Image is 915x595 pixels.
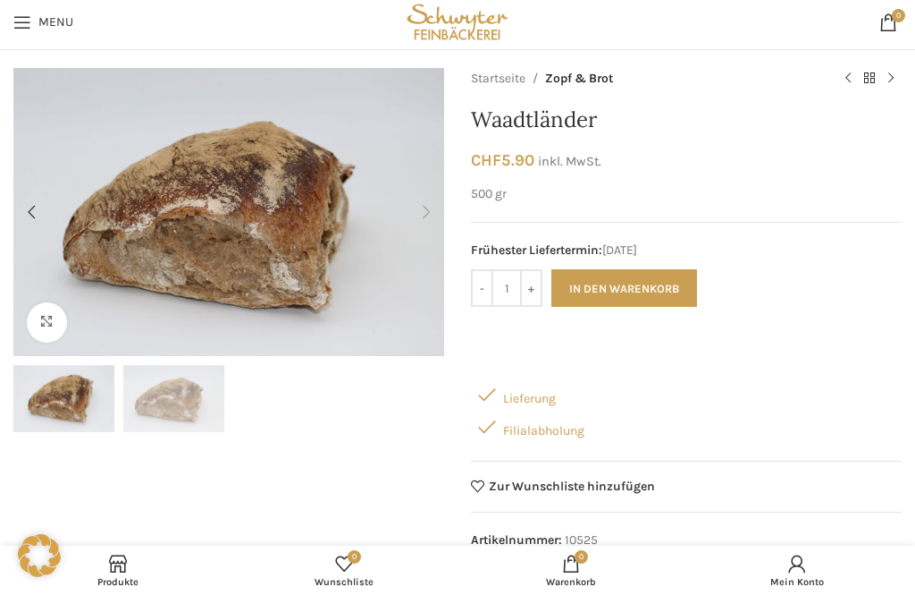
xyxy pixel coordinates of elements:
[471,150,534,170] bdi: 5.90
[9,365,119,432] div: 1 / 2
[13,576,222,588] span: Produkte
[551,269,697,307] button: In den Warenkorb
[520,269,542,307] input: +
[471,269,493,307] input: -
[403,13,513,29] a: Site logo
[240,576,449,588] span: Wunschliste
[575,550,588,564] span: 0
[892,9,905,22] span: 0
[231,550,458,591] a: 0 Wunschliste
[467,321,905,364] iframe: Sicherer Rahmen für schnelle Bezahlvorgänge
[4,550,231,591] a: Produkte
[837,68,859,89] a: Previous product
[493,269,520,307] input: Produktmenge
[4,4,82,40] a: Open mobile menu
[489,480,655,493] span: Zur Wunschliste hinzufügen
[457,550,684,591] div: My cart
[471,241,902,260] span: [DATE]
[471,68,819,89] nav: Breadcrumb
[408,194,444,230] div: Next slide
[684,550,911,591] a: Mein Konto
[119,365,229,432] div: 2 / 2
[471,480,655,493] a: Zur Wunschliste hinzufügen
[880,68,902,89] a: Next product
[471,107,902,133] h1: Waadtländer
[471,378,902,411] div: Lieferung
[471,242,602,258] span: Frühester Liefertermin:
[231,550,458,591] div: Meine Wunschliste
[466,576,676,588] span: Warenkorb
[545,69,613,89] a: Zopf & Brot
[870,4,906,40] a: 0
[471,411,902,443] div: Filialabholung
[13,194,49,230] div: Previous slide
[471,69,525,89] a: Startseite
[693,576,902,588] span: Mein Konto
[123,365,224,432] img: Waadtländer – Bild 2
[471,184,902,204] p: 500 gr
[471,150,501,170] span: CHF
[565,532,598,548] span: 10525
[348,550,361,564] span: 0
[38,16,73,29] span: Menu
[471,532,562,548] span: Artikelnummer:
[9,68,449,356] div: 2 / 2
[457,550,684,591] a: 0 Warenkorb
[13,365,114,432] img: Waadtländer
[538,154,601,169] small: inkl. MwSt.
